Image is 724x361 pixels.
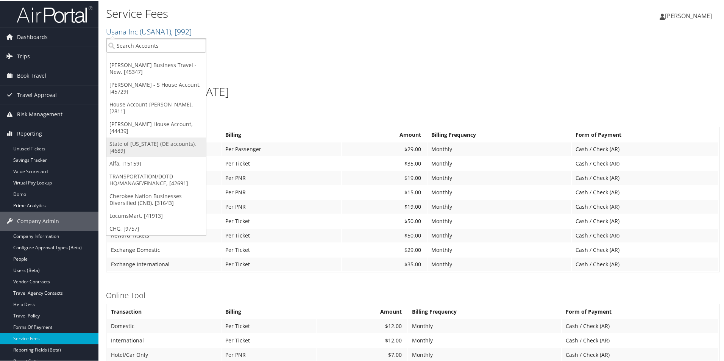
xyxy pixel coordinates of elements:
td: Cash / Check (AR) [572,170,718,184]
td: International [107,333,221,347]
td: $50.00 [342,214,427,227]
a: State of [US_STATE] (OE accounts), [4689] [106,137,206,156]
span: Book Travel [17,66,46,84]
h1: Usana Inc - as of [DATE] [106,83,719,99]
td: Cash / Check (AR) [572,185,718,198]
td: Monthly [408,319,561,332]
td: Monthly [428,242,571,256]
td: Cash / Check (AR) [572,199,718,213]
td: Per PNR [222,199,341,213]
span: Reporting [17,123,42,142]
td: Monthly [428,142,571,155]
h1: Service Fees [106,5,515,21]
span: Trips [17,46,30,65]
td: Per PNR [222,170,341,184]
td: $35.00 [342,257,427,270]
th: Billing Frequency [428,127,571,141]
th: Billing [222,304,316,318]
td: Monthly [428,170,571,184]
td: Per Ticket [222,228,341,242]
td: Monthly [428,156,571,170]
td: Per PNR [222,347,316,361]
span: , [ 992 ] [171,26,192,36]
a: [PERSON_NAME] Business Travel - New, [45347] [106,58,206,78]
a: TRANSPORTATION/DOTD-HQ/MANAGE/FINANCE, [42691] [106,169,206,189]
td: $12.00 [317,319,407,332]
td: Cash / Check (AR) [572,142,718,155]
td: Cash / Check (AR) [562,347,718,361]
td: Cash / Check (AR) [572,228,718,242]
td: Monthly [428,199,571,213]
span: Dashboards [17,27,48,46]
img: airportal-logo.png [17,5,92,23]
td: Monthly [428,228,571,242]
td: Monthly [428,214,571,227]
a: House Account-[PERSON_NAME], [2811] [106,97,206,117]
a: Cherokee Nation Businesses Diversified (CNB), [31643] [106,189,206,209]
a: Usana Inc [106,26,192,36]
input: Search Accounts [106,38,206,52]
td: Cash / Check (AR) [572,257,718,270]
td: $35.00 [342,156,427,170]
a: [PERSON_NAME] - S House Account, [45729] [106,78,206,97]
th: Form of Payment [562,304,718,318]
td: Exchange International [107,257,221,270]
td: Monthly [408,347,561,361]
td: Per Ticket [222,257,341,270]
td: Per PNR [222,185,341,198]
td: $12.00 [317,333,407,347]
td: Per Ticket [222,333,316,347]
a: [PERSON_NAME] House Account, [44439] [106,117,206,137]
td: Exchange Domestic [107,242,221,256]
th: Amount [342,127,427,141]
td: $19.00 [342,199,427,213]
td: Per Ticket [222,156,341,170]
th: Form of Payment [572,127,718,141]
td: Cash / Check (AR) [562,319,718,332]
td: $50.00 [342,228,427,242]
th: Amount [317,304,407,318]
td: $29.00 [342,242,427,256]
td: $15.00 [342,185,427,198]
td: Cash / Check (AR) [572,156,718,170]
h3: Online Tool [106,289,719,300]
td: Monthly [408,333,561,347]
td: Cash / Check (AR) [572,214,718,227]
span: [PERSON_NAME] [665,11,712,19]
th: Billing Frequency [408,304,561,318]
a: [PERSON_NAME] [660,4,719,27]
td: Hotel/Car Only [107,347,221,361]
a: CHG, [9757] [106,222,206,234]
th: Transaction [107,304,221,318]
td: Monthly [428,257,571,270]
td: Per Passenger [222,142,341,155]
td: Cash / Check (AR) [562,333,718,347]
td: $29.00 [342,142,427,155]
td: Per Ticket [222,319,316,332]
span: Risk Management [17,104,62,123]
a: Alfa, [15159] [106,156,206,169]
td: Domestic [107,319,221,332]
span: Travel Approval [17,85,57,104]
td: Monthly [428,185,571,198]
span: Company Admin [17,211,59,230]
td: Per Ticket [222,242,341,256]
td: $19.00 [342,170,427,184]
a: LocumsMart, [41913] [106,209,206,222]
td: Cash / Check (AR) [572,242,718,256]
td: $7.00 [317,347,407,361]
h3: Full Service Agent [106,113,719,123]
span: ( USANA1 ) [140,26,171,36]
th: Billing [222,127,341,141]
td: Per Ticket [222,214,341,227]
